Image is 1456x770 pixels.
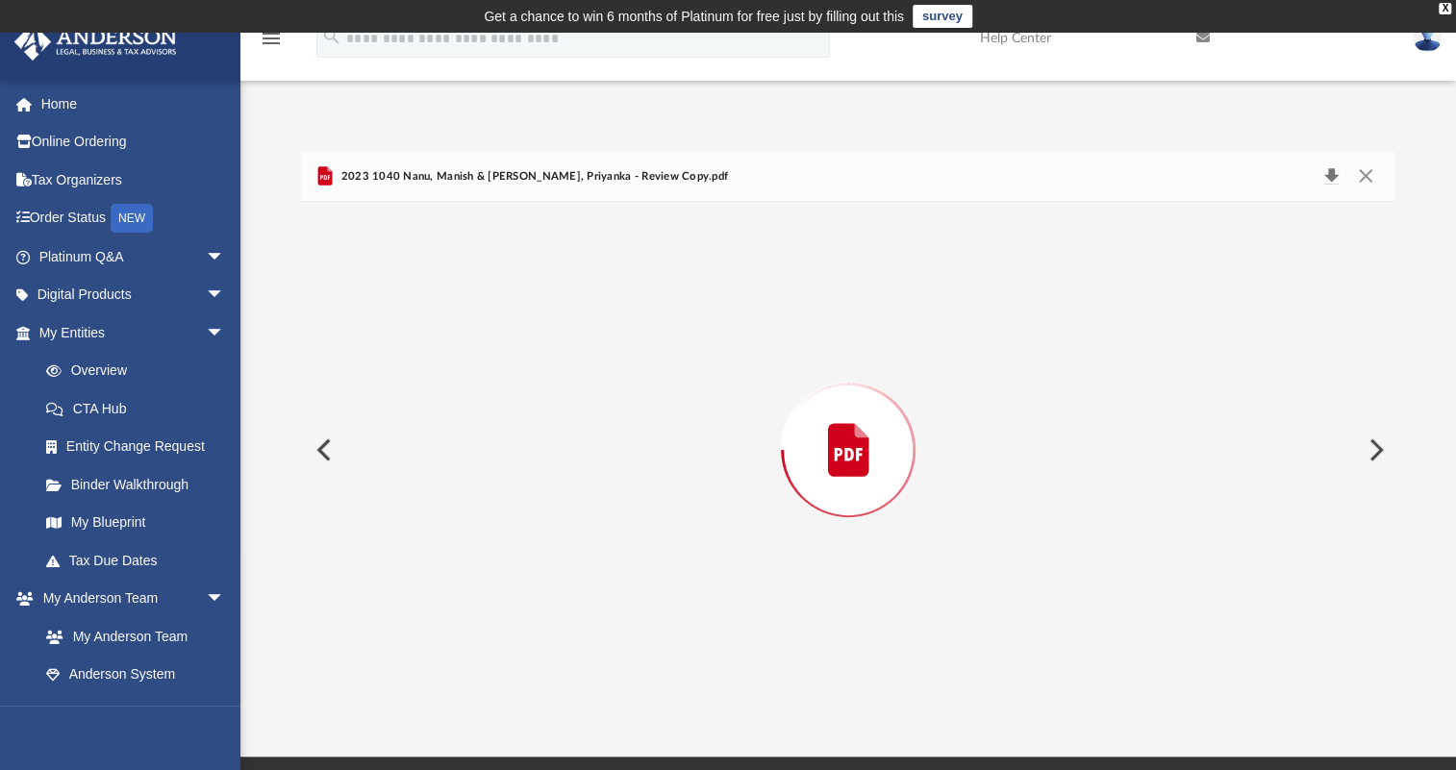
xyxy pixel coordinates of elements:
[206,276,244,315] span: arrow_drop_down
[301,152,1395,699] div: Preview
[337,168,728,186] span: 2023 1040 Nanu, Manish & [PERSON_NAME], Priyanka - Review Copy.pdf
[27,389,254,428] a: CTA Hub
[1314,163,1348,190] button: Download
[1347,163,1382,190] button: Close
[260,37,283,50] a: menu
[13,237,254,276] a: Platinum Q&Aarrow_drop_down
[13,161,254,199] a: Tax Organizers
[13,313,254,352] a: My Entitiesarrow_drop_down
[1439,3,1451,14] div: close
[206,313,244,353] span: arrow_drop_down
[27,656,244,694] a: Anderson System
[27,541,254,580] a: Tax Due Dates
[27,504,244,542] a: My Blueprint
[913,5,972,28] a: survey
[13,276,254,314] a: Digital Productsarrow_drop_down
[27,428,254,466] a: Entity Change Request
[321,26,342,47] i: search
[206,237,244,277] span: arrow_drop_down
[13,85,254,123] a: Home
[1413,24,1442,52] img: User Pic
[27,693,244,732] a: Client Referrals
[27,465,254,504] a: Binder Walkthrough
[484,5,904,28] div: Get a chance to win 6 months of Platinum for free just by filling out this
[13,199,254,238] a: Order StatusNEW
[13,123,254,161] a: Online Ordering
[206,580,244,619] span: arrow_drop_down
[27,617,235,656] a: My Anderson Team
[9,23,183,61] img: Anderson Advisors Platinum Portal
[111,204,153,233] div: NEW
[301,423,343,477] button: Previous File
[27,352,254,390] a: Overview
[1353,423,1395,477] button: Next File
[13,580,244,618] a: My Anderson Teamarrow_drop_down
[260,27,283,50] i: menu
